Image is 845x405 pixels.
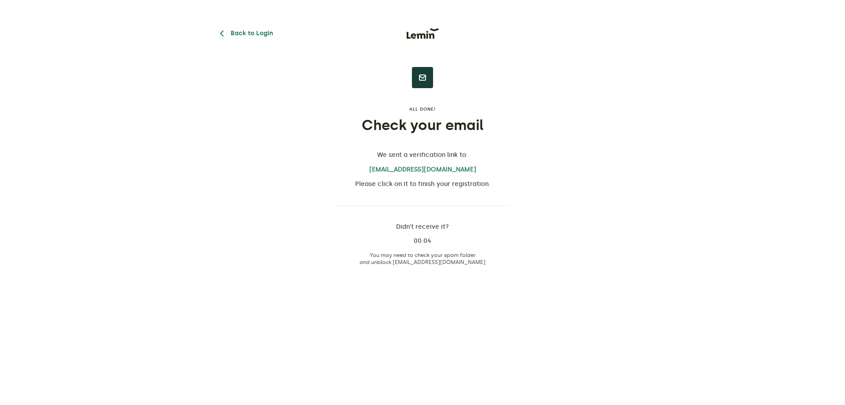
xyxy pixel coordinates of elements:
[217,28,273,39] button: Back to Login
[336,238,509,245] p: 00:04
[336,116,509,134] h1: Check your email
[336,166,509,174] a: [EMAIL_ADDRESS][DOMAIN_NAME]
[336,223,509,230] p: Didn't receive it?
[336,252,509,266] p: You may need to check your spam folder and unblock [EMAIL_ADDRESS][DOMAIN_NAME]
[336,106,509,113] label: All done!
[336,152,509,159] p: We sent a verification link to:
[407,28,439,39] img: Lemin logo
[336,181,509,188] p: Please click on it to finish your registration.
